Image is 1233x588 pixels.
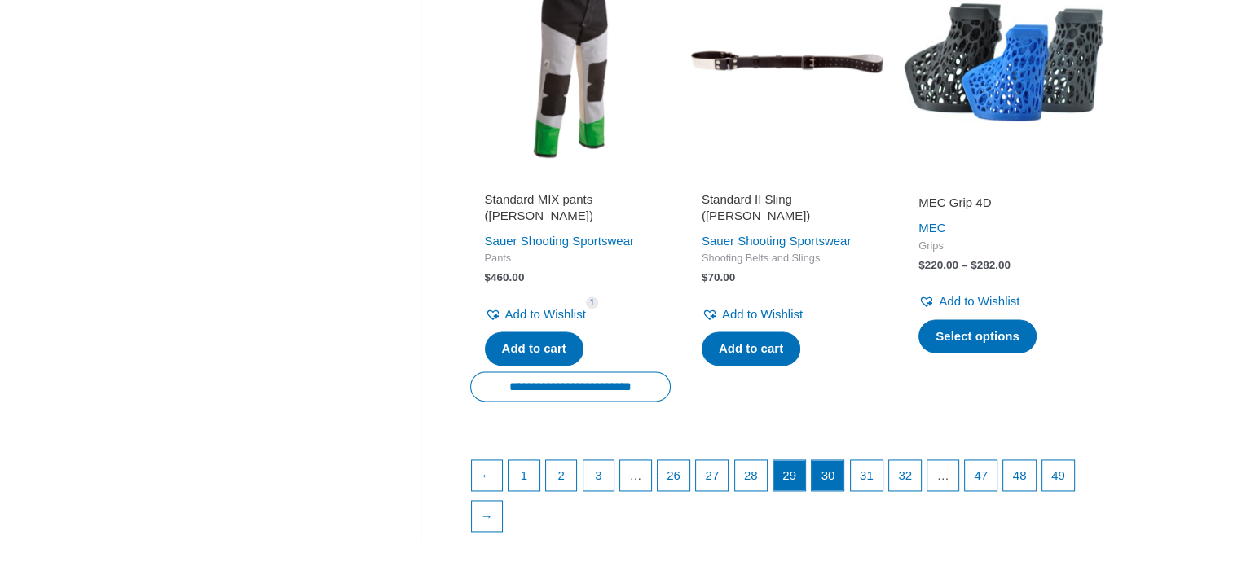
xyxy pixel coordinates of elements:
[546,460,577,491] a: Page 2
[485,271,491,283] span: $
[470,459,1105,542] nav: Product Pagination
[620,460,651,491] span: …
[702,252,873,265] span: Shooting Belts and Slings
[773,460,805,491] span: Page 29
[702,191,873,223] h2: Standard II Sling ([PERSON_NAME])
[1042,460,1074,491] a: Page 49
[1003,460,1035,491] a: Page 48
[658,460,689,491] a: Page 26
[485,252,656,265] span: Pants
[485,271,525,283] bdi: 460.00
[472,460,503,491] a: ←
[696,460,728,491] a: Page 27
[918,239,1090,253] span: Grips
[962,259,968,271] span: –
[485,191,656,230] a: Standard MIX pants ([PERSON_NAME])
[702,331,800,366] a: Add to cart: “Standard II Sling (SAUER)”
[918,195,1090,211] h2: MEC Grip 4D
[971,259,1011,271] bdi: 282.00
[735,460,767,491] a: Page 28
[889,460,921,491] a: Page 32
[851,460,883,491] a: Page 31
[485,331,583,366] a: Add to cart: “Standard MIX pants (SAUER)”
[472,501,503,532] a: →
[927,460,958,491] span: …
[702,271,708,283] span: $
[918,290,1019,313] a: Add to Wishlist
[702,303,803,326] a: Add to Wishlist
[702,191,873,230] a: Standard II Sling ([PERSON_NAME])
[722,307,803,321] span: Add to Wishlist
[812,460,843,491] a: Page 30
[939,294,1019,308] span: Add to Wishlist
[918,259,958,271] bdi: 220.00
[505,307,586,321] span: Add to Wishlist
[485,303,586,326] a: Add to Wishlist
[702,234,851,248] a: Sauer Shooting Sportswear
[485,191,656,223] h2: Standard MIX pants ([PERSON_NAME])
[702,271,735,283] bdi: 70.00
[971,259,977,271] span: $
[509,460,539,491] a: Page 1
[965,460,997,491] a: Page 47
[586,296,599,309] span: 1
[918,259,925,271] span: $
[918,319,1037,353] a: Select options for “MEC Grip 4D”
[918,221,945,235] a: MEC
[918,172,1090,191] iframe: Customer reviews powered by Trustpilot
[485,172,656,191] iframe: Customer reviews powered by Trustpilot
[702,172,873,191] iframe: Customer reviews powered by Trustpilot
[485,234,634,248] a: Sauer Shooting Sportswear
[918,195,1090,217] a: MEC Grip 4D
[583,460,614,491] a: Page 3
